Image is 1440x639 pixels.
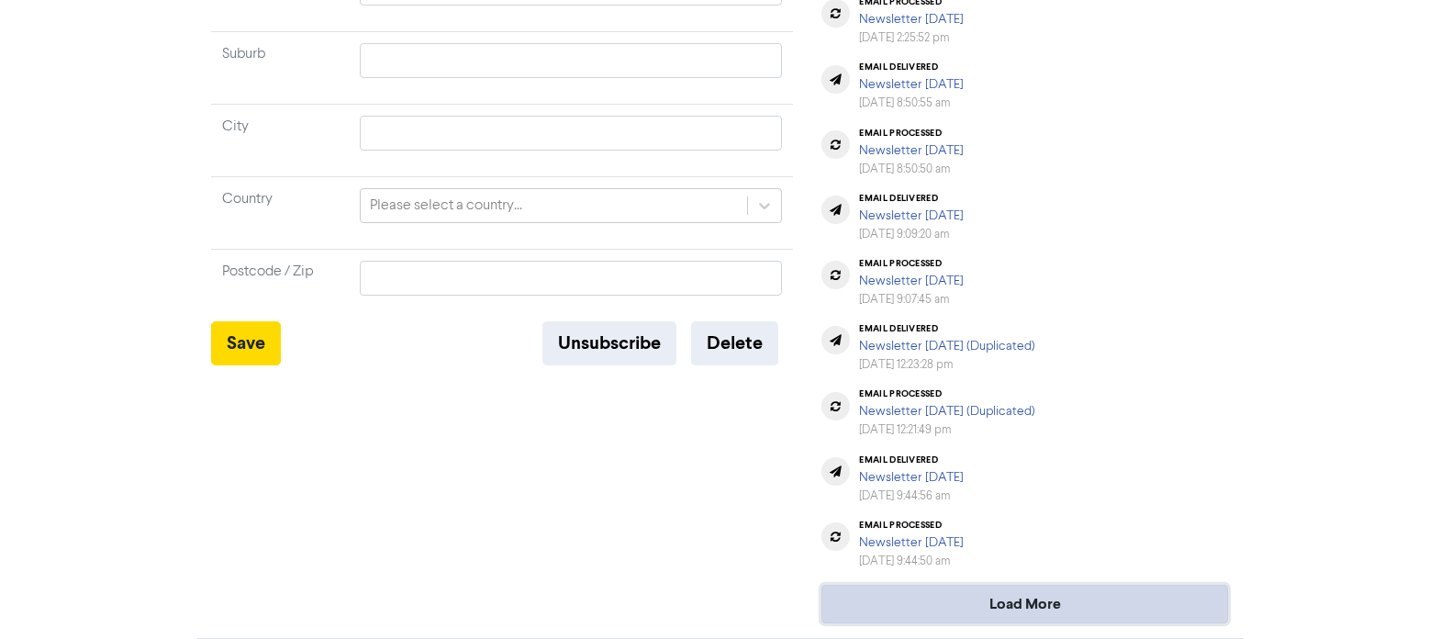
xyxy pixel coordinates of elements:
div: email delivered [859,193,964,204]
a: Newsletter [DATE] (Duplicated) [859,340,1035,353]
div: email processed [859,128,964,139]
div: email processed [859,258,964,269]
div: [DATE] 9:09:20 am [859,226,964,243]
button: Unsubscribe [542,321,676,365]
div: [DATE] 9:44:56 am [859,488,964,505]
a: Newsletter [DATE] [859,209,964,222]
div: email delivered [859,323,1035,334]
a: Newsletter [DATE] [859,275,964,287]
a: Newsletter [DATE] [859,13,964,26]
div: [DATE] 12:23:28 pm [859,356,1035,374]
div: [DATE] 9:07:45 am [859,291,964,308]
td: Suburb [211,31,349,104]
button: Delete [691,321,778,365]
a: Newsletter [DATE] [859,78,964,91]
td: Country [211,176,349,249]
div: [DATE] 12:21:49 pm [859,421,1035,439]
div: email delivered [859,454,964,465]
iframe: Chat Widget [1348,551,1440,639]
a: Newsletter [DATE] [859,471,964,484]
div: email processed [859,388,1035,399]
div: email delivered [859,62,964,73]
div: [DATE] 9:44:50 am [859,553,964,570]
a: Newsletter [DATE] [859,536,964,549]
div: [DATE] 8:50:50 am [859,161,964,178]
a: Newsletter [DATE] [859,144,964,157]
div: Please select a country... [370,195,522,217]
button: Load More [821,585,1228,623]
div: email processed [859,520,964,531]
td: Postcode / Zip [211,249,349,321]
a: Newsletter [DATE] (Duplicated) [859,405,1035,418]
td: City [211,104,349,176]
div: [DATE] 2:25:52 pm [859,29,964,47]
button: Save [211,321,281,365]
div: [DATE] 8:50:55 am [859,95,964,112]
